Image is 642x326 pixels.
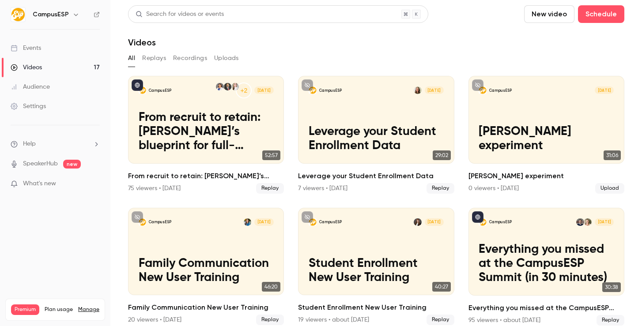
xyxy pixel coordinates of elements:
[128,171,284,181] h2: From recruit to retain: [PERSON_NAME]’s blueprint for full-lifecycle family engagement
[298,302,454,313] h2: Student Enrollment New User Training
[595,183,624,194] span: Upload
[136,10,224,19] div: Search for videos or events
[244,218,252,226] img: Lacey Janofsky
[149,88,171,93] p: CampusESP
[132,79,143,91] button: published
[468,171,624,181] h2: [PERSON_NAME] experiment
[298,76,454,194] li: Leverage your Student Enrollment Data
[576,218,584,226] img: Dave Becker
[173,51,207,65] button: Recordings
[78,306,99,313] a: Manage
[309,125,444,153] p: Leverage your Student Enrollment Data
[604,150,621,160] span: 31:06
[432,282,451,292] span: 40:27
[468,316,540,325] div: 95 viewers • about [DATE]
[11,82,50,91] div: Audience
[584,218,592,226] img: Leslie Gale
[11,44,41,52] div: Events
[468,208,624,326] a: Everything you missed at the CampusESP Summit (in 30 minutes)CampusESPLeslie GaleDave Becker[DATE...
[128,5,624,321] section: Videos
[149,219,171,225] p: CampusESP
[479,243,614,285] p: Everything you missed at the CampusESP Summit (in 30 minutes)
[142,51,166,65] button: Replays
[33,10,69,19] h6: CampusESP
[595,86,614,94] span: [DATE]
[128,76,284,194] li: From recruit to retain: FAU’s blueprint for full-lifecycle family engagement
[298,208,454,326] a: Student Enrollment New User TrainingCampusESPRebecca McCrory[DATE]Student Enrollment New User Tra...
[319,219,342,225] p: CampusESP
[472,211,483,223] button: published
[128,208,284,326] li: Family Communication New User Training
[468,76,624,194] a: Allison experimentCampusESP[DATE][PERSON_NAME] experiment31:06[PERSON_NAME] experiment0 viewers •...
[468,208,624,326] li: Everything you missed at the CampusESP Summit (in 30 minutes)
[595,218,614,226] span: [DATE]
[23,159,58,169] a: SpeakerHub
[468,303,624,313] h2: Everything you missed at the CampusESP Summit (in 30 minutes)
[128,302,284,313] h2: Family Communication New User Training
[45,306,73,313] span: Plan usage
[298,184,347,193] div: 7 viewers • [DATE]
[262,150,280,160] span: 52:57
[139,111,274,153] p: From recruit to retain: [PERSON_NAME]’s blueprint for full-lifecycle family engagement
[11,102,46,111] div: Settings
[236,82,252,98] div: +2
[224,83,232,91] img: Joel Vander Horst
[298,76,454,194] a: Leverage your Student Enrollment DataCampusESPMairin Matthews[DATE]Leverage your Student Enrollme...
[128,51,135,65] button: All
[214,51,239,65] button: Uploads
[414,86,422,94] img: Mairin Matthews
[298,171,454,181] h2: Leverage your Student Enrollment Data
[128,184,181,193] div: 75 viewers • [DATE]
[427,315,454,325] span: Replay
[216,83,224,91] img: Maura Flaschner
[319,88,342,93] p: CampusESP
[425,218,444,226] span: [DATE]
[256,315,284,325] span: Replay
[468,76,624,194] li: Allison experiment
[298,315,369,324] div: 19 viewers • about [DATE]
[414,218,422,226] img: Rebecca McCrory
[578,5,624,23] button: Schedule
[479,125,614,153] p: [PERSON_NAME] experiment
[489,219,512,225] p: CampusESP
[231,83,239,91] img: Jordan DiPentima
[472,79,483,91] button: unpublished
[256,183,284,194] span: Replay
[309,257,444,285] p: Student Enrollment New User Training
[602,282,621,292] span: 30:38
[254,86,273,94] span: [DATE]
[128,208,284,326] a: Family Communication New User TrainingCampusESPLacey Janofsky[DATE]Family Communication New User ...
[425,86,444,94] span: [DATE]
[597,315,624,326] span: Replay
[468,184,519,193] div: 0 viewers • [DATE]
[302,211,313,223] button: unpublished
[23,179,56,188] span: What's new
[433,150,451,160] span: 29:02
[11,7,25,22] img: CampusESP
[302,79,313,91] button: unpublished
[11,304,39,315] span: Premium
[128,37,156,48] h1: Videos
[427,183,454,194] span: Replay
[262,282,280,292] span: 46:20
[524,5,574,23] button: New video
[23,139,36,149] span: Help
[298,208,454,326] li: Student Enrollment New User Training
[128,315,181,324] div: 20 viewers • [DATE]
[254,218,273,226] span: [DATE]
[63,160,81,169] span: new
[139,257,274,285] p: Family Communication New User Training
[489,88,512,93] p: CampusESP
[11,139,100,149] li: help-dropdown-opener
[128,76,284,194] a: From recruit to retain: FAU’s blueprint for full-lifecycle family engagementCampusESP+2Jordan DiP...
[132,211,143,223] button: unpublished
[11,63,42,72] div: Videos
